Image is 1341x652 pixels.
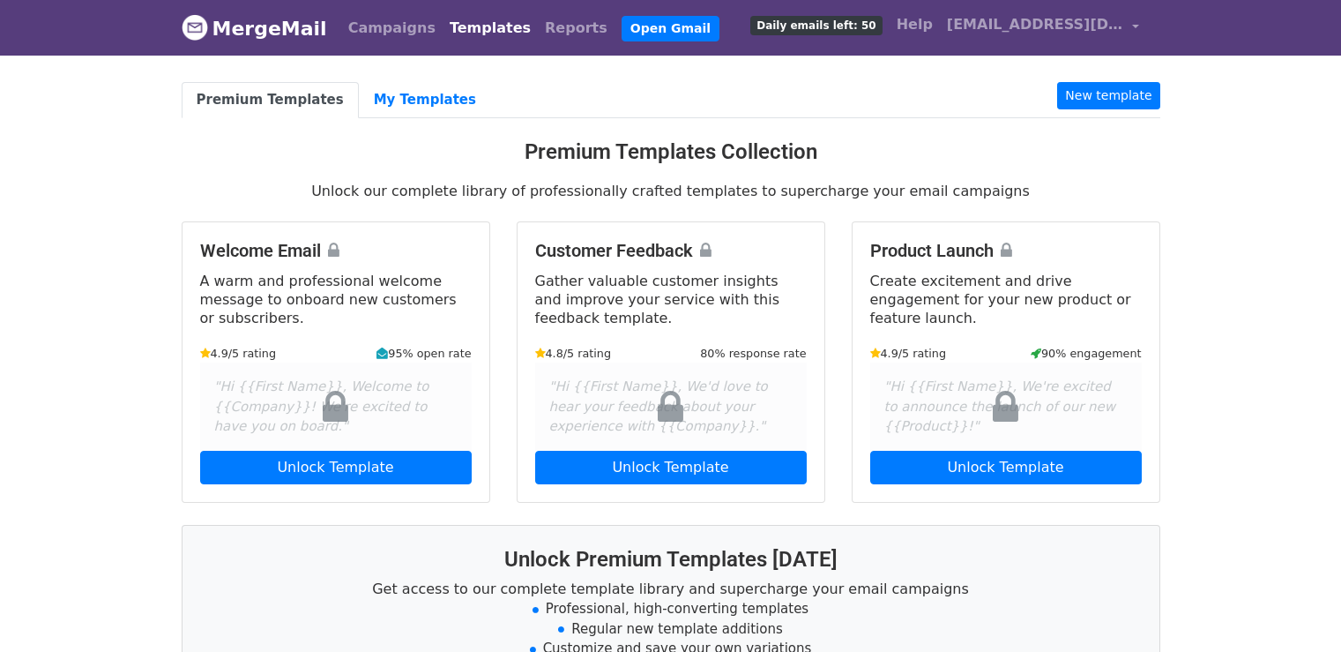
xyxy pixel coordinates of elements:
[743,7,889,42] a: Daily emails left: 50
[870,345,947,362] small: 4.9/5 rating
[870,272,1142,327] p: Create excitement and drive engagement for your new product or feature launch.
[341,11,443,46] a: Campaigns
[870,240,1142,261] h4: Product Launch
[204,599,1138,619] li: Professional, high-converting templates
[940,7,1146,49] a: [EMAIL_ADDRESS][DOMAIN_NAME]
[200,451,472,484] a: Unlock Template
[182,139,1160,165] h3: Premium Templates Collection
[535,240,807,261] h4: Customer Feedback
[200,272,472,327] p: A warm and professional welcome message to onboard new customers or subscribers.
[870,363,1142,451] div: "Hi {{First Name}}, We're excited to announce the launch of our new {{Product}}!"
[200,345,277,362] small: 4.9/5 rating
[890,7,940,42] a: Help
[535,363,807,451] div: "Hi {{First Name}}, We'd love to hear your feedback about your experience with {{Company}}."
[204,619,1138,640] li: Regular new template additions
[538,11,615,46] a: Reports
[1057,82,1159,109] a: New template
[622,16,719,41] a: Open Gmail
[535,272,807,327] p: Gather valuable customer insights and improve your service with this feedback template.
[376,345,471,362] small: 95% open rate
[204,547,1138,573] h3: Unlock Premium Templates [DATE]
[750,16,882,35] span: Daily emails left: 50
[204,580,1138,598] p: Get access to our complete template library and supercharge your email campaigns
[700,345,806,362] small: 80% response rate
[182,10,327,47] a: MergeMail
[182,82,359,118] a: Premium Templates
[870,451,1142,484] a: Unlock Template
[182,182,1160,200] p: Unlock our complete library of professionally crafted templates to supercharge your email campaigns
[947,14,1123,35] span: [EMAIL_ADDRESS][DOMAIN_NAME]
[535,451,807,484] a: Unlock Template
[182,14,208,41] img: MergeMail logo
[535,345,612,362] small: 4.8/5 rating
[359,82,491,118] a: My Templates
[200,363,472,451] div: "Hi {{First Name}}, Welcome to {{Company}}! We're excited to have you on board."
[1031,345,1142,362] small: 90% engagement
[443,11,538,46] a: Templates
[200,240,472,261] h4: Welcome Email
